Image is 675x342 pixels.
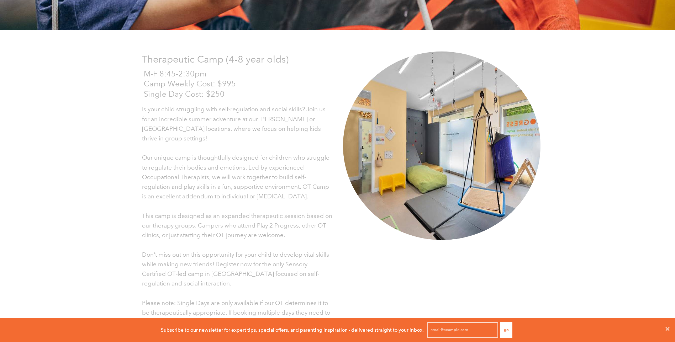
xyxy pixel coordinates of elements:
[234,53,289,65] span: -8 year olds)
[142,52,332,67] p: Therapeutic Camp (4
[142,154,329,200] span: Our unique camp is thoughtfully designed for children who struggle to regulate their bodies and e...
[427,322,498,338] input: email@example.com
[142,212,332,239] span: This camp is designed as an expanded therapeutic session based on our therapy groups. Campers who...
[142,106,326,142] span: Is your child struggling with self-regulation and social skills? Join us for an incredible summer...
[142,298,332,327] p: Please note: Single Days are only available if our OT determines it to be therapeutically appropr...
[144,89,332,100] p: Single Day Cost: $250
[161,326,424,334] p: Subscribe to our newsletter for expert tips, special offers, and parenting inspiration - delivere...
[144,69,332,79] p: M-F 8:45-2:30pm
[142,251,329,288] span: Don't miss out on this opportunity for your child to develop vital skills while making new friend...
[144,79,332,89] p: Camp Weekly Cost: $995
[500,322,512,338] button: Go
